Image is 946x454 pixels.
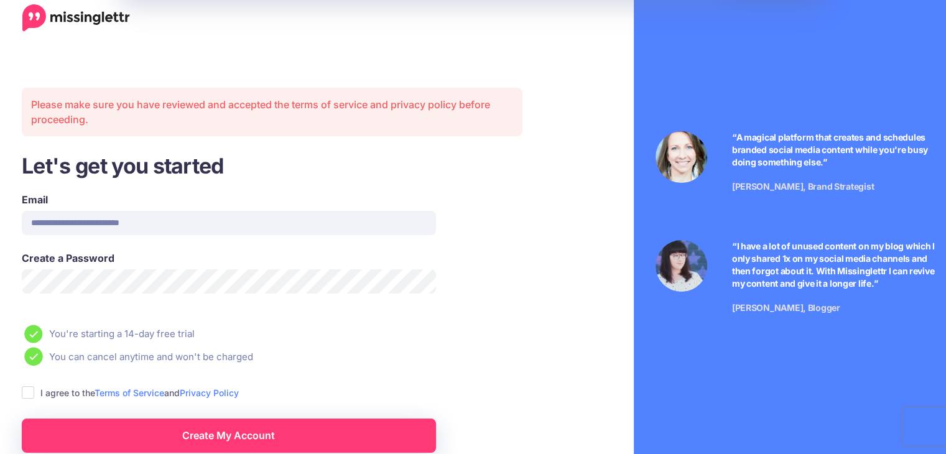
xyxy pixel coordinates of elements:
span: [PERSON_NAME], Brand Strategist [732,181,874,192]
p: “I have a lot of unused content on my blog which I only shared 1x on my social media channels and... [732,240,942,290]
li: You're starting a 14-day free trial [22,325,522,343]
p: “A magical platform that creates and schedules branded social media content while you're busy doi... [732,131,942,169]
li: You can cancel anytime and won't be charged [22,347,522,366]
span: [PERSON_NAME], Blogger [732,302,840,313]
div: Please make sure you have reviewed and accepted the terms of service and privacy policy before pr... [22,88,522,136]
label: Email [22,192,436,207]
a: Home [22,4,130,32]
img: Testimonial by Laura Stanik [656,131,707,183]
img: Testimonial by Jeniffer Kosche [656,240,707,292]
h3: Let's get you started [22,152,522,180]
